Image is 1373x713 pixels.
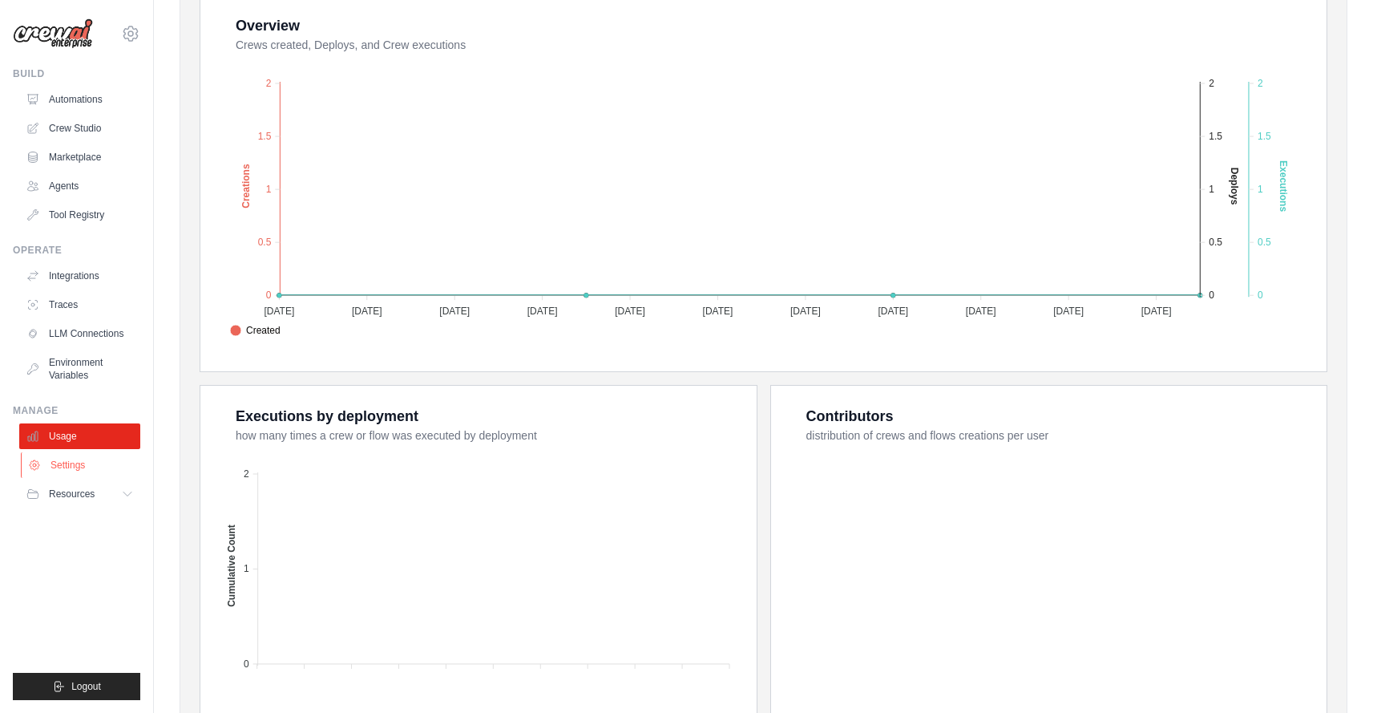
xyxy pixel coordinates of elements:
tspan: 0.5 [1258,237,1271,248]
tspan: 1 [244,563,249,574]
tspan: 1.5 [258,131,272,142]
dt: distribution of crews and flows creations per user [806,427,1308,444]
text: Cumulative Count [226,525,237,607]
div: Manage [13,404,140,417]
tspan: 2 [1258,78,1263,89]
tspan: 2 [266,78,272,89]
tspan: 0.5 [1209,237,1222,248]
tspan: [DATE] [264,306,294,317]
tspan: 0 [1258,290,1263,301]
tspan: 1 [1209,184,1214,195]
tspan: 1.5 [1209,131,1222,142]
button: Logout [13,673,140,700]
text: Deploys [1229,168,1240,205]
a: LLM Connections [19,321,140,346]
tspan: [DATE] [615,306,645,317]
text: Executions [1278,160,1289,212]
tspan: [DATE] [1053,306,1084,317]
tspan: [DATE] [790,306,821,317]
a: Usage [19,423,140,449]
tspan: 1.5 [1258,131,1271,142]
tspan: 1 [1258,184,1263,195]
text: Creations [240,164,252,209]
a: Environment Variables [19,350,140,388]
a: Marketplace [19,144,140,170]
dt: Crews created, Deploys, and Crew executions [236,37,1307,53]
a: Integrations [19,263,140,289]
tspan: [DATE] [527,306,558,317]
tspan: [DATE] [966,306,996,317]
tspan: [DATE] [703,306,733,317]
a: Traces [19,292,140,318]
tspan: 0.5 [258,237,272,248]
tspan: 0 [1209,290,1214,301]
span: Created [230,323,281,338]
div: Operate [13,244,140,257]
div: Contributors [806,405,894,427]
tspan: 0 [244,658,249,670]
a: Crew Studio [19,115,140,141]
img: Logo [13,18,93,49]
span: Logout [71,680,101,693]
tspan: 0 [266,290,272,301]
tspan: [DATE] [439,306,470,317]
a: Automations [19,87,140,112]
dt: how many times a crew or flow was executed by deployment [236,427,737,444]
tspan: 1 [266,184,272,195]
a: Settings [21,452,142,478]
tspan: [DATE] [1141,306,1172,317]
tspan: [DATE] [352,306,382,317]
a: Tool Registry [19,202,140,228]
div: Overview [236,14,300,37]
tspan: 2 [1209,78,1214,89]
tspan: [DATE] [878,306,908,317]
tspan: 2 [244,468,249,480]
button: Resources [19,481,140,507]
span: Resources [49,488,95,500]
div: Executions by deployment [236,405,418,427]
a: Agents [19,173,140,199]
div: Build [13,67,140,80]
